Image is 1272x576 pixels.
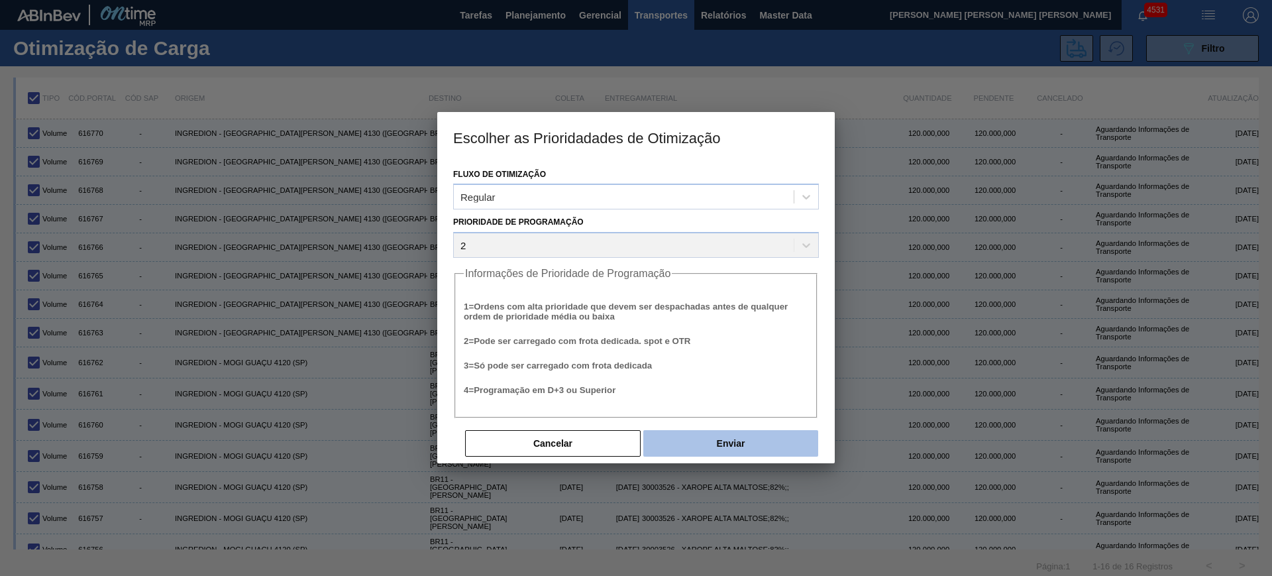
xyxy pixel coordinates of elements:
[464,302,808,321] h5: 1 = Ordens com alta prioridade que devem ser despachadas antes de qualquer ordem de prioridade mé...
[464,268,672,280] legend: Informações de Prioridade de Programação
[465,430,641,457] button: Cancelar
[464,336,808,346] h5: 2 = Pode ser carregado com frota dedicada. spot e OTR
[464,385,808,395] h5: 4 = Programação em D+3 ou Superior
[464,361,808,371] h5: 3 = Só pode ser carregado com frota dedicada
[460,192,496,203] div: Regular
[453,170,546,179] label: Fluxo de Otimização
[437,112,835,162] h3: Escolher as Prioridadades de Otimização
[643,430,818,457] button: Enviar
[453,217,584,227] label: Prioridade de Programação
